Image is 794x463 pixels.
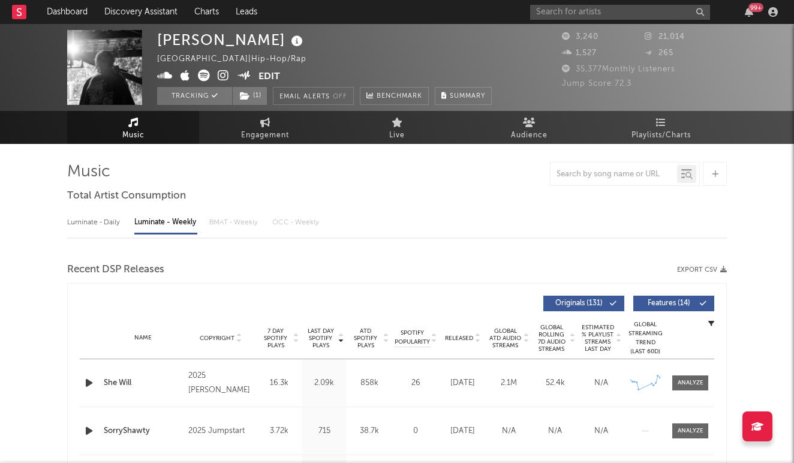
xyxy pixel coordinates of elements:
a: SorryShawty [104,425,182,437]
div: [DATE] [443,425,483,437]
div: [DATE] [443,377,483,389]
span: 35,377 Monthly Listeners [562,65,675,73]
span: Benchmark [377,89,422,104]
div: Global Streaming Trend (Last 60D) [627,320,663,356]
span: Global ATD Audio Streams [489,327,522,349]
a: Music [67,111,199,144]
span: 1,527 [562,49,597,57]
span: Estimated % Playlist Streams Last Day [581,324,614,353]
span: Originals ( 131 ) [551,300,606,307]
span: Engagement [241,128,289,143]
span: Released [445,335,473,342]
em: Off [333,94,347,100]
span: Recent DSP Releases [67,263,164,277]
span: ATD Spotify Plays [350,327,381,349]
span: Audience [511,128,548,143]
input: Search by song name or URL [551,170,677,179]
span: Live [389,128,405,143]
div: N/A [581,425,621,437]
div: Name [104,333,182,342]
span: 7 Day Spotify Plays [260,327,291,349]
span: Total Artist Consumption [67,189,186,203]
span: Spotify Popularity [395,329,430,347]
a: Playlists/Charts [595,111,727,144]
button: Export CSV [677,266,727,273]
button: Summary [435,87,492,105]
button: Features(14) [633,296,714,311]
a: Live [331,111,463,144]
div: 52.4k [535,377,575,389]
div: 3.72k [260,425,299,437]
a: She Will [104,377,182,389]
span: Copyright [200,335,234,342]
button: Edit [258,70,280,85]
span: Features ( 14 ) [641,300,696,307]
span: 265 [645,49,673,57]
div: [GEOGRAPHIC_DATA] | Hip-Hop/Rap [157,52,320,67]
input: Search for artists [530,5,710,20]
span: ( 1 ) [232,87,267,105]
span: 3,240 [562,33,598,41]
button: Originals(131) [543,296,624,311]
div: 26 [395,377,437,389]
div: Luminate - Weekly [134,212,197,233]
div: N/A [489,425,529,437]
button: (1) [233,87,267,105]
a: Audience [463,111,595,144]
span: Summary [450,93,485,100]
span: Global Rolling 7D Audio Streams [535,324,568,353]
a: Benchmark [360,87,429,105]
div: 99 + [748,3,763,12]
div: N/A [581,377,621,389]
div: 2.1M [489,377,529,389]
a: Engagement [199,111,331,144]
div: 715 [305,425,344,437]
div: N/A [535,425,575,437]
button: 99+ [745,7,753,17]
div: 16.3k [260,377,299,389]
div: 2025 [PERSON_NAME] [188,369,254,398]
button: Email AlertsOff [273,87,354,105]
div: 2.09k [305,377,344,389]
span: Music [122,128,145,143]
div: Luminate - Daily [67,212,122,233]
div: [PERSON_NAME] [157,30,306,50]
span: Last Day Spotify Plays [305,327,336,349]
span: Playlists/Charts [631,128,691,143]
div: 858k [350,377,389,389]
div: 0 [395,425,437,437]
button: Tracking [157,87,232,105]
span: 21,014 [645,33,685,41]
div: 2025 Jumpstart [188,424,254,438]
span: Jump Score: 72.3 [562,80,631,88]
div: 38.7k [350,425,389,437]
